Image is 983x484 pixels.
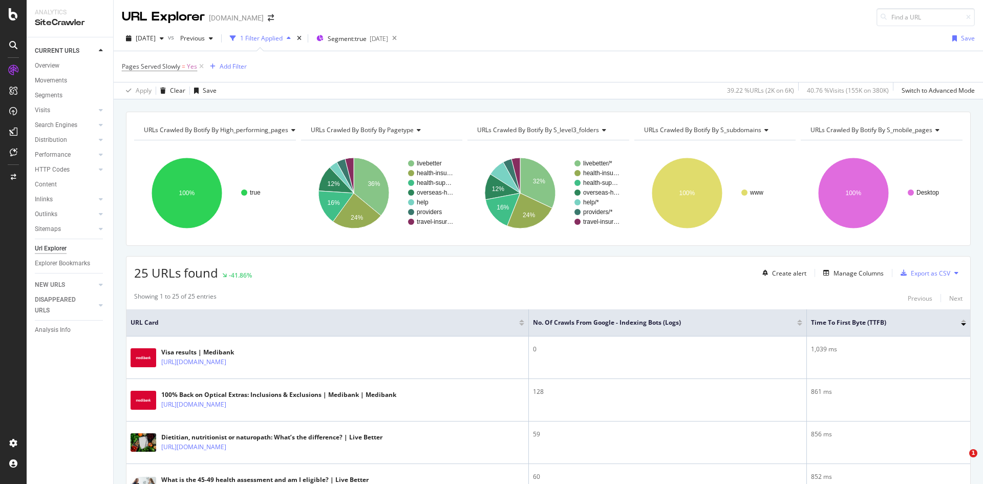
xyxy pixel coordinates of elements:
a: Overview [35,60,106,71]
text: 16% [497,204,509,211]
span: URLs Crawled By Botify By s_subdomains [644,125,761,134]
svg: A chart. [301,149,461,238]
text: www [750,189,763,196]
div: 100% Back on Optical Extras: Inclusions & Exclusions | Medibank | Medibank [161,390,396,399]
button: Switch to Advanced Mode [897,82,975,99]
span: URLs Crawled By Botify By high_performing_pages [144,125,288,134]
div: arrow-right-arrow-left [268,14,274,22]
img: main image [131,433,156,452]
h4: URLs Crawled By Botify By pagetype [309,122,454,138]
button: Create alert [758,265,806,281]
span: URLs Crawled By Botify By pagetype [311,125,414,134]
a: Content [35,179,106,190]
text: 100% [679,190,695,197]
text: help [417,199,429,206]
div: Save [961,34,975,43]
div: Next [949,294,963,303]
a: Segments [35,90,106,101]
button: Add Filter [206,60,247,73]
svg: A chart. [634,149,795,238]
div: 59 [533,430,803,439]
text: 100% [179,190,195,197]
a: Explorer Bookmarks [35,258,106,269]
div: Visits [35,105,50,116]
div: 40.76 % Visits ( 155K on 380K ) [807,86,889,95]
button: Manage Columns [819,267,884,279]
text: providers [417,208,442,216]
div: Dietitian, nutritionist or naturopath: What’s the difference? | Live Better [161,433,382,442]
div: NEW URLS [35,280,65,290]
div: Clear [170,86,185,95]
text: 24% [523,212,535,219]
div: Movements [35,75,67,86]
svg: A chart. [134,149,294,238]
a: [URL][DOMAIN_NAME] [161,399,226,410]
div: Add Filter [220,62,247,71]
button: [DATE] [122,30,168,47]
text: Desktop [916,189,939,196]
text: 16% [327,199,339,206]
text: overseas-h… [583,189,619,196]
text: 32% [533,178,545,185]
span: 2025 Oct. 5th [136,34,156,43]
div: Apply [136,86,152,95]
text: 36% [368,180,380,187]
div: Sitemaps [35,224,61,235]
input: Find a URL [877,8,975,26]
a: Sitemaps [35,224,96,235]
iframe: Intercom live chat [948,449,973,474]
a: Distribution [35,135,96,145]
a: Inlinks [35,194,96,205]
text: true [250,189,261,196]
div: 852 ms [811,472,966,481]
text: health-sup… [417,179,452,186]
div: Outlinks [35,209,57,220]
a: NEW URLS [35,280,96,290]
a: Analysis Info [35,325,106,335]
a: DISAPPEARED URLS [35,294,96,316]
div: A chart. [467,149,628,238]
text: health-insu… [417,170,453,177]
text: travel-insur… [417,218,453,225]
div: SiteCrawler [35,17,105,29]
div: Save [203,86,217,95]
a: HTTP Codes [35,164,96,175]
button: Export as CSV [896,265,950,281]
span: 1 [969,449,977,457]
div: Content [35,179,57,190]
a: Visits [35,105,96,116]
button: Previous [176,30,217,47]
div: Overview [35,60,59,71]
div: [DOMAIN_NAME] [209,13,264,23]
button: Save [948,30,975,47]
text: 100% [846,190,862,197]
h4: URLs Crawled By Botify By high_performing_pages [142,122,304,138]
span: URLs Crawled By Botify By s_level3_folders [477,125,599,134]
span: vs [168,33,176,41]
div: Manage Columns [834,269,884,278]
img: main image [131,348,156,368]
text: health-sup… [583,179,618,186]
div: Url Explorer [35,243,67,254]
div: [DATE] [370,34,388,43]
button: 1 Filter Applied [226,30,295,47]
span: Segment: true [328,34,367,43]
div: Previous [908,294,932,303]
div: 861 ms [811,387,966,396]
div: A chart. [801,149,961,238]
img: main image [131,391,156,410]
text: travel-insur… [583,218,619,225]
div: 1,039 ms [811,345,966,354]
a: Movements [35,75,106,86]
div: CURRENT URLS [35,46,79,56]
a: Performance [35,150,96,160]
div: Visa results | Medibank [161,348,271,357]
div: Switch to Advanced Mode [902,86,975,95]
h4: URLs Crawled By Botify By s_subdomains [642,122,787,138]
div: Distribution [35,135,67,145]
a: [URL][DOMAIN_NAME] [161,357,226,367]
div: Search Engines [35,120,77,131]
div: 856 ms [811,430,966,439]
div: 128 [533,387,803,396]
